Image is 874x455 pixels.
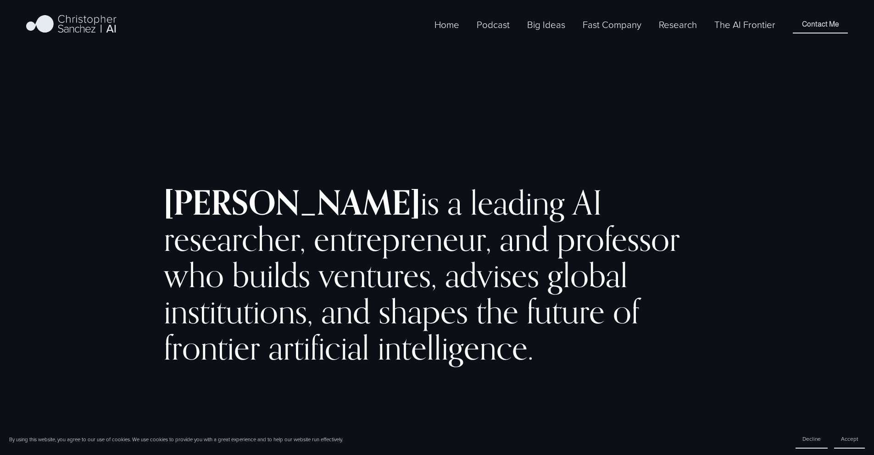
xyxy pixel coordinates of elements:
a: The AI Frontier [714,17,775,32]
a: folder dropdown [527,17,565,32]
a: folder dropdown [659,17,697,32]
a: Podcast [477,17,510,32]
a: Home [434,17,459,32]
h2: is a leading AI researcher, entrepreneur, and professor who builds ventures, advises global insti... [164,184,710,366]
strong: [PERSON_NAME] [164,182,420,223]
span: Decline [802,435,821,443]
button: Accept [834,430,865,449]
span: Fast Company [583,18,641,31]
span: Research [659,18,697,31]
a: Contact Me [793,16,847,33]
span: Accept [841,435,858,443]
a: folder dropdown [583,17,641,32]
span: Big Ideas [527,18,565,31]
p: By using this website, you agree to our use of cookies. We use cookies to provide you with a grea... [9,436,343,443]
button: Decline [796,430,828,449]
img: Christopher Sanchez | AI [26,13,117,36]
